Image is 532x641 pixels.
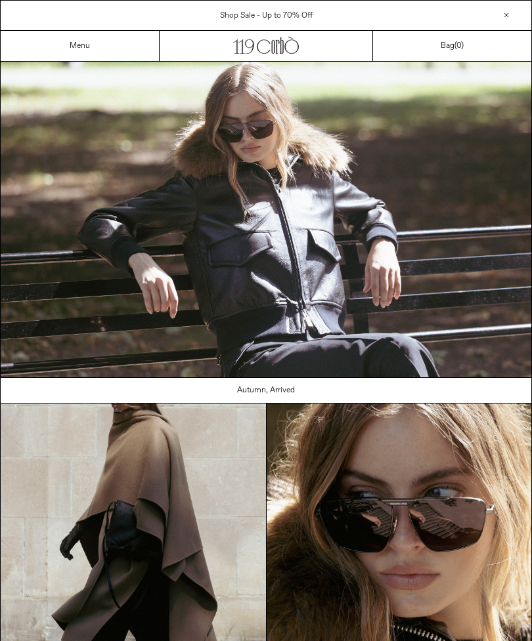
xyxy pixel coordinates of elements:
a: Shop Sale - Up to 70% Off [220,10,313,21]
a: Menu [70,41,90,51]
span: 0 [456,41,461,51]
span: ) [456,41,464,51]
a: Bag() [441,40,464,52]
a: Autumn, Arrived [1,378,532,403]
